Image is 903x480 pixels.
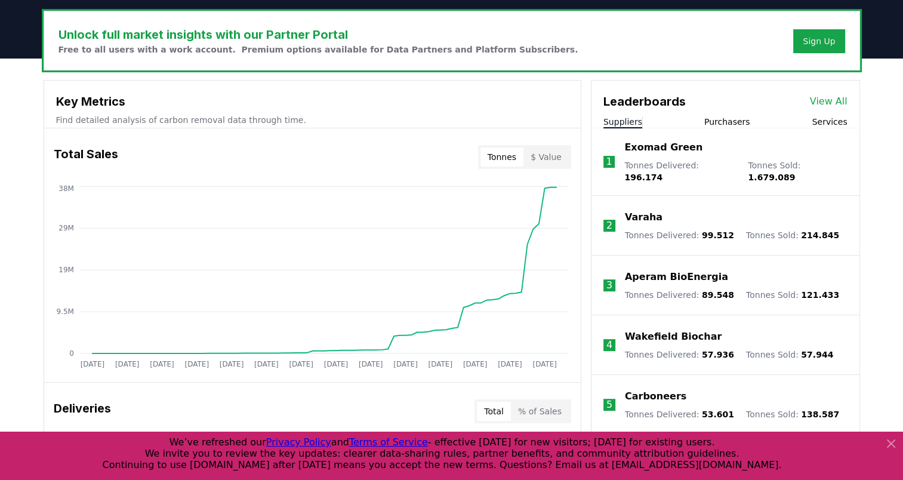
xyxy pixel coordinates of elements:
[801,410,839,419] span: 138.587
[54,145,118,169] h3: Total Sales
[624,173,662,182] span: 196.174
[748,159,847,183] p: Tonnes Sold :
[625,210,662,224] a: Varaha
[69,349,74,358] tspan: 0
[625,349,734,361] p: Tonnes Delivered :
[58,184,74,193] tspan: 38M
[803,35,835,47] a: Sign Up
[323,360,348,368] tspan: [DATE]
[748,173,795,182] span: 1.679.089
[56,93,569,110] h3: Key Metrics
[359,360,383,368] tspan: [DATE]
[606,278,612,293] p: 3
[746,289,839,301] p: Tonnes Sold :
[801,230,839,240] span: 214.845
[603,116,642,128] button: Suppliers
[58,266,74,274] tspan: 19M
[625,229,734,241] p: Tonnes Delivered :
[625,408,734,420] p: Tonnes Delivered :
[498,360,522,368] tspan: [DATE]
[606,219,612,233] p: 2
[606,338,612,352] p: 4
[511,402,569,421] button: % of Sales
[477,402,511,421] button: Total
[56,307,73,316] tspan: 9.5M
[624,140,702,155] a: Exomad Green
[746,349,833,361] p: Tonnes Sold :
[793,29,845,53] button: Sign Up
[428,360,452,368] tspan: [DATE]
[801,350,833,359] span: 57.944
[810,94,847,109] a: View All
[532,360,557,368] tspan: [DATE]
[812,116,847,128] button: Services
[702,290,734,300] span: 89.548
[150,360,174,368] tspan: [DATE]
[624,159,736,183] p: Tonnes Delivered :
[625,289,734,301] p: Tonnes Delivered :
[289,360,313,368] tspan: [DATE]
[625,270,728,284] a: Aperam BioEnergia
[54,399,111,423] h3: Deliveries
[702,350,734,359] span: 57.936
[254,360,279,368] tspan: [DATE]
[115,360,139,368] tspan: [DATE]
[480,147,523,167] button: Tonnes
[801,290,839,300] span: 121.433
[393,360,418,368] tspan: [DATE]
[80,360,104,368] tspan: [DATE]
[463,360,488,368] tspan: [DATE]
[702,230,734,240] span: 99.512
[523,147,569,167] button: $ Value
[58,26,578,44] h3: Unlock full market insights with our Partner Portal
[56,114,569,126] p: Find detailed analysis of carbon removal data through time.
[746,229,839,241] p: Tonnes Sold :
[58,44,578,56] p: Free to all users with a work account. Premium options available for Data Partners and Platform S...
[606,155,612,169] p: 1
[702,410,734,419] span: 53.601
[184,360,209,368] tspan: [DATE]
[219,360,244,368] tspan: [DATE]
[625,389,686,404] a: Carboneers
[603,93,686,110] h3: Leaderboards
[704,116,750,128] button: Purchasers
[606,398,612,412] p: 5
[625,330,722,344] a: Wakefield Biochar
[58,224,74,232] tspan: 29M
[746,408,839,420] p: Tonnes Sold :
